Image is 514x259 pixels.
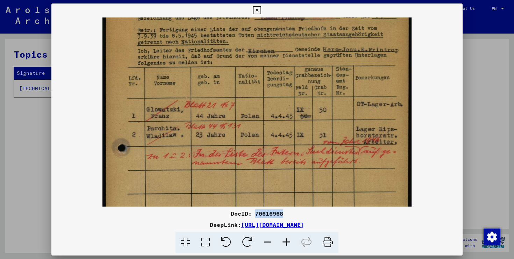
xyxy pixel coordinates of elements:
div: Change consent [483,228,500,245]
div: DocID: 70616968 [51,209,463,218]
img: Change consent [484,229,500,245]
a: [URL][DOMAIN_NAME] [241,221,304,228]
div: DeepLink: [51,221,463,229]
